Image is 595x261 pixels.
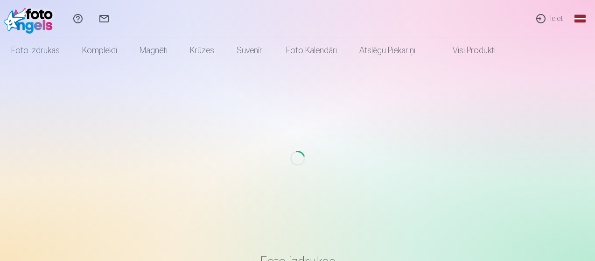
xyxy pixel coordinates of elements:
[275,37,348,63] a: Foto kalendāri
[71,37,128,63] a: Komplekti
[128,37,179,63] a: Magnēti
[4,4,57,34] img: /fa1
[225,37,275,63] a: Suvenīri
[427,37,507,63] a: Visi produkti
[348,37,427,63] a: Atslēgu piekariņi
[179,37,225,63] a: Krūzes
